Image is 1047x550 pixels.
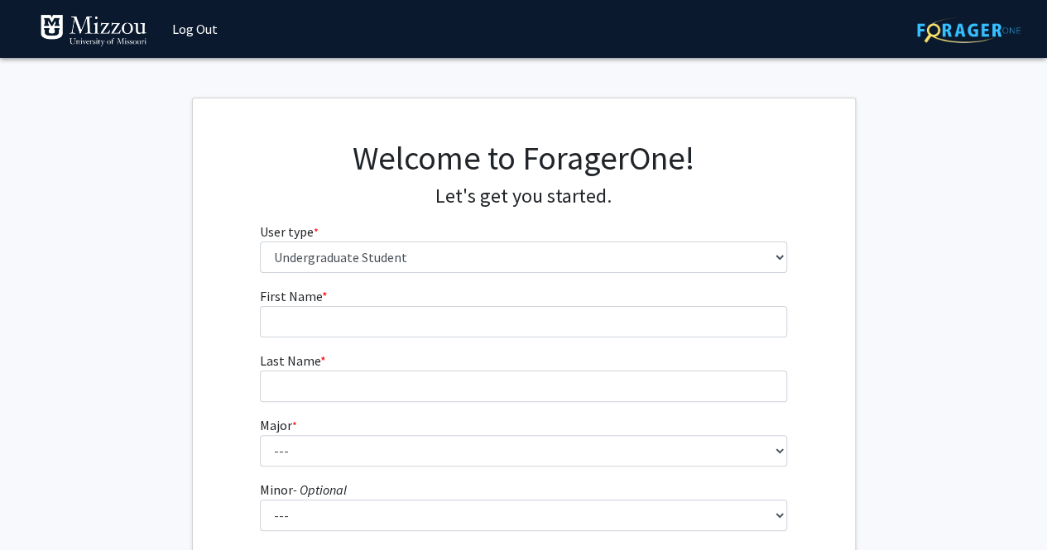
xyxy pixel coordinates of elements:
[260,480,347,500] label: Minor
[917,17,1021,43] img: ForagerOne Logo
[260,288,322,304] span: First Name
[12,476,70,538] iframe: Chat
[260,415,297,435] label: Major
[260,222,319,242] label: User type
[40,14,147,47] img: University of Missouri Logo
[260,352,320,369] span: Last Name
[260,184,787,208] h4: Let's get you started.
[293,481,347,498] i: - Optional
[260,138,787,178] h1: Welcome to ForagerOne!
